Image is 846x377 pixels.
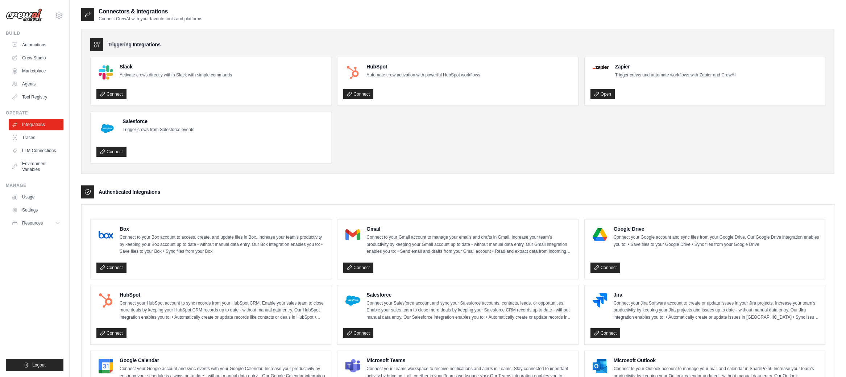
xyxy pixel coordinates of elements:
a: Connect [343,328,373,338]
h4: HubSpot [120,291,325,298]
h4: Box [120,225,325,233]
p: Connect your HubSpot account to sync records from your HubSpot CRM. Enable your sales team to clo... [120,300,325,321]
a: Environment Variables [9,158,63,175]
p: Trigger crews from Salesforce events [123,126,194,134]
a: Connect [590,263,621,273]
h4: Gmail [366,225,572,233]
div: Operate [6,110,63,116]
div: Manage [6,183,63,188]
a: Marketplace [9,65,63,77]
h4: Google Calendar [120,357,325,364]
a: Connect [343,263,373,273]
img: Google Calendar Logo [99,359,113,373]
a: Usage [9,191,63,203]
div: Build [6,30,63,36]
img: Salesforce Logo [345,293,360,308]
h4: Google Drive [614,225,819,233]
img: Microsoft Teams Logo [345,359,360,373]
a: Settings [9,204,63,216]
span: Resources [22,220,43,226]
h3: Authenticated Integrations [99,188,160,196]
p: Connect CrewAI with your favorite tools and platforms [99,16,202,22]
a: Connect [96,328,127,338]
p: Activate crews directly within Slack with simple commands [120,72,232,79]
a: Agents [9,78,63,90]
h4: HubSpot [366,63,480,70]
h4: Salesforce [123,118,194,125]
a: Tool Registry [9,91,63,103]
p: Trigger crews and automate workflows with Zapier and CrewAI [615,72,736,79]
img: Jira Logo [593,293,607,308]
button: Logout [6,359,63,371]
a: Integrations [9,119,63,130]
h4: Jira [614,291,819,298]
p: Connect your Jira Software account to create or update issues in your Jira projects. Increase you... [614,300,819,321]
h2: Connectors & Integrations [99,7,202,16]
p: Connect your Google account and sync files from your Google Drive. Our Google Drive integration e... [614,234,819,248]
h4: Salesforce [366,291,572,298]
button: Resources [9,217,63,229]
a: Crew Studio [9,52,63,64]
img: Gmail Logo [345,227,360,242]
a: Connect [96,147,127,157]
img: Google Drive Logo [593,227,607,242]
a: Connect [590,328,621,338]
img: Logo [6,8,42,22]
a: Connect [343,89,373,99]
h4: Zapier [615,63,736,70]
p: Automate crew activation with powerful HubSpot workflows [366,72,480,79]
span: Logout [32,362,46,368]
h4: Slack [120,63,232,70]
a: Traces [9,132,63,143]
a: Connect [96,89,127,99]
a: Connect [96,263,127,273]
p: Connect to your Gmail account to manage your emails and drafts in Gmail. Increase your team’s pro... [366,234,572,255]
img: Salesforce Logo [99,120,116,137]
h4: Microsoft Outlook [614,357,819,364]
img: Slack Logo [99,65,113,80]
img: Zapier Logo [593,65,609,70]
img: Microsoft Outlook Logo [593,359,607,373]
img: Box Logo [99,227,113,242]
a: Automations [9,39,63,51]
a: Open [590,89,615,99]
img: HubSpot Logo [345,65,360,80]
p: Connect to your Box account to access, create, and update files in Box. Increase your team’s prod... [120,234,325,255]
h3: Triggering Integrations [108,41,161,48]
img: HubSpot Logo [99,293,113,308]
p: Connect your Salesforce account and sync your Salesforce accounts, contacts, leads, or opportunit... [366,300,572,321]
a: LLM Connections [9,145,63,156]
h4: Microsoft Teams [366,357,572,364]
